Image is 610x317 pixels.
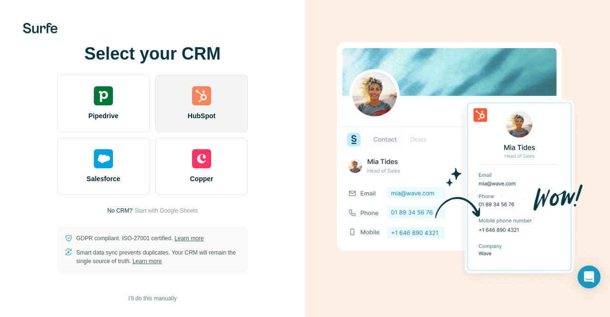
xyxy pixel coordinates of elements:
[132,258,162,265] a: Learn more
[87,174,121,184] span: Salesforce
[192,86,211,105] img: hubspot's logo
[332,28,583,289] img: HUBSPOT image
[76,234,203,243] p: GDPR compliant. ISO-27001 certified.
[76,248,240,266] p: Smart data sync prevents duplicates. Your CRM will remain the single source of truth.
[107,206,132,215] p: No CRM?
[94,86,113,105] img: pipedrive's logo
[122,291,183,306] button: I’ll do this manually
[23,23,58,33] img: Surfe's logo
[578,266,600,288] div: Open Intercom Messenger
[192,149,211,168] img: copper's logo
[174,235,203,242] a: Learn more
[134,206,198,215] button: Start with Google Sheets
[128,294,176,303] span: I’ll do this manually
[190,174,213,184] span: Copper
[188,111,215,121] span: HubSpot
[88,111,118,121] span: Pipedrive
[57,44,248,63] h1: Select your CRM
[94,149,113,168] img: salesforce's logo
